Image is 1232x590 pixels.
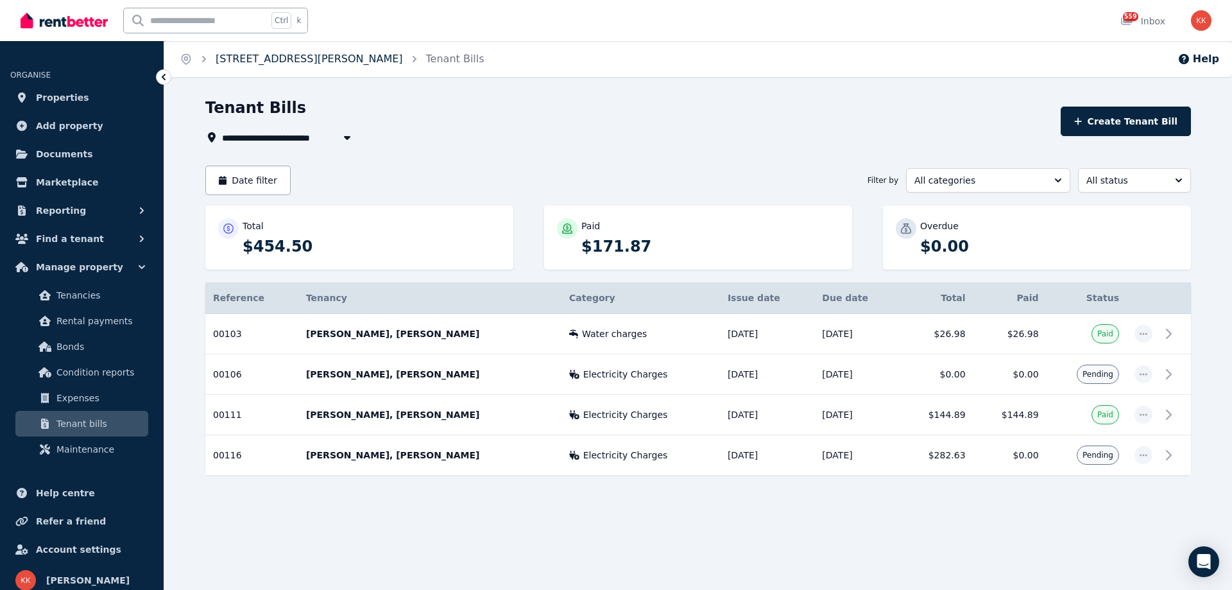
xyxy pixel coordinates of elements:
button: Find a tenant [10,226,153,252]
span: Pending [1082,450,1113,460]
span: Electricity Charges [583,449,668,462]
td: [DATE] [720,435,814,476]
td: $144.89 [900,395,973,435]
span: Documents [36,146,93,162]
p: $0.00 [920,236,1178,257]
th: Issue date [720,282,814,314]
td: [DATE] [720,395,814,435]
a: [STREET_ADDRESS][PERSON_NAME] [216,53,403,65]
th: Total [900,282,973,314]
span: Electricity Charges [583,368,668,381]
p: Overdue [920,220,959,232]
span: Reporting [36,203,86,218]
span: Filter by [868,175,898,186]
span: 559 [1123,12,1138,21]
span: Tenant bills [56,416,143,431]
span: All status [1086,174,1165,187]
a: Condition reports [15,360,148,385]
span: Paid [1097,410,1113,420]
a: Add property [10,113,153,139]
button: Create Tenant Bill [1061,107,1191,136]
p: [PERSON_NAME], [PERSON_NAME] [306,327,554,340]
span: [PERSON_NAME] [46,573,130,588]
span: Ctrl [271,12,291,29]
p: [PERSON_NAME], [PERSON_NAME] [306,408,554,421]
span: ORGANISE [10,71,51,80]
td: $0.00 [973,354,1047,395]
a: Tenant Bills [426,53,484,65]
span: Help centre [36,485,95,501]
td: [DATE] [814,435,900,476]
span: 00106 [213,369,242,379]
td: $0.00 [900,354,973,395]
button: Reporting [10,198,153,223]
td: [DATE] [720,314,814,354]
span: 00116 [213,450,242,460]
a: Marketplace [10,169,153,195]
p: $454.50 [243,236,501,257]
a: Rental payments [15,308,148,334]
a: Expenses [15,385,148,411]
span: Condition reports [56,365,143,380]
button: All status [1078,168,1191,193]
span: Maintenance [56,442,143,457]
span: 00111 [213,410,242,420]
a: Help centre [10,480,153,506]
span: All categories [914,174,1044,187]
span: Marketplace [36,175,98,190]
td: $26.98 [900,314,973,354]
p: Paid [581,220,600,232]
span: Water charges [582,327,647,340]
span: Electricity Charges [583,408,668,421]
a: Tenancies [15,282,148,308]
th: Tenancy [298,282,561,314]
span: Account settings [36,542,121,557]
span: Reference [213,293,264,303]
th: Paid [973,282,1047,314]
th: Due date [814,282,900,314]
a: Account settings [10,537,153,562]
div: Open Intercom Messenger [1188,546,1219,577]
td: [DATE] [814,314,900,354]
th: Category [561,282,720,314]
td: [DATE] [814,395,900,435]
p: [PERSON_NAME], [PERSON_NAME] [306,368,554,381]
button: All categories [906,168,1070,193]
a: Documents [10,141,153,167]
td: $282.63 [900,435,973,476]
span: k [296,15,301,26]
span: Refer a friend [36,514,106,529]
p: [PERSON_NAME], [PERSON_NAME] [306,449,554,462]
a: Maintenance [15,437,148,462]
span: 00103 [213,329,242,339]
button: Manage property [10,254,153,280]
span: Bonds [56,339,143,354]
span: Add property [36,118,103,134]
td: $0.00 [973,435,1047,476]
td: $144.89 [973,395,1047,435]
div: Inbox [1120,15,1165,28]
a: Refer a friend [10,508,153,534]
a: Bonds [15,334,148,360]
span: Properties [36,90,89,105]
img: Kate Kramara [1191,10,1211,31]
img: RentBetter [21,11,108,30]
nav: Breadcrumb [164,41,500,77]
td: $26.98 [973,314,1047,354]
span: Manage property [36,259,123,275]
h1: Tenant Bills [205,98,306,118]
span: Paid [1097,329,1113,339]
p: Total [243,220,264,232]
span: Tenancies [56,288,143,303]
p: $171.87 [581,236,839,257]
button: Date filter [205,166,291,195]
button: Help [1177,51,1219,67]
a: Properties [10,85,153,110]
th: Status [1047,282,1127,314]
a: Tenant bills [15,411,148,437]
span: Pending [1082,369,1113,379]
span: Find a tenant [36,231,104,247]
span: Rental payments [56,313,143,329]
span: Expenses [56,390,143,406]
td: [DATE] [814,354,900,395]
